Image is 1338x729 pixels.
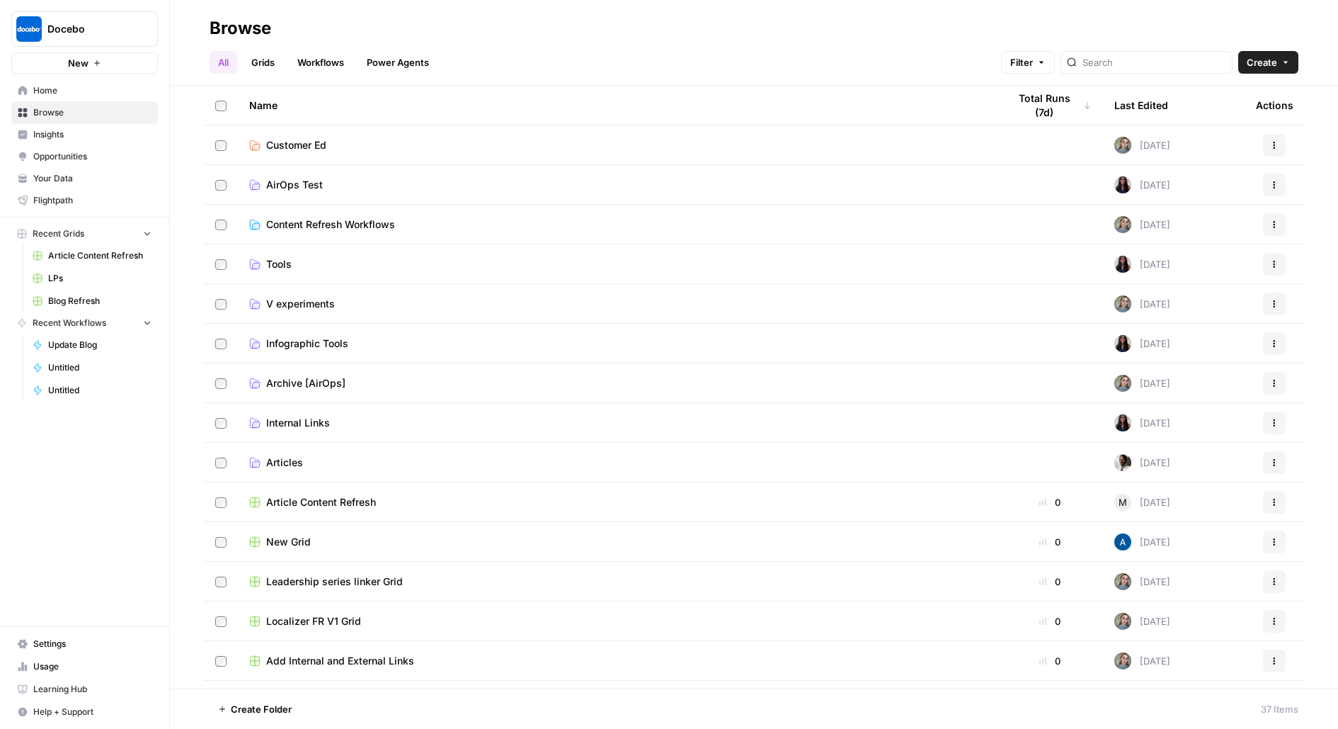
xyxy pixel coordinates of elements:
a: Untitled [26,356,158,379]
span: Create [1247,55,1277,69]
span: Recent Grids [33,227,84,240]
span: Add Internal and External Links [266,654,414,668]
a: Opportunities [11,145,158,168]
div: Total Runs (7d) [1008,86,1092,125]
span: Internal Links [266,416,330,430]
a: Home [11,79,158,102]
button: Workspace: Docebo [11,11,158,47]
div: [DATE] [1114,375,1170,392]
div: [DATE] [1114,573,1170,590]
a: Customer Ed [249,138,985,152]
a: All [210,51,237,74]
span: Home [33,84,151,97]
a: Tools [249,257,985,271]
a: Infographic Tools [249,337,985,351]
img: eeellzifs4grjfdzwsxk6rywezm1 [1114,454,1131,471]
img: a3m8ukwwqy06crpq9wigr246ip90 [1114,137,1131,154]
img: rox323kbkgutb4wcij4krxobkpon [1114,256,1131,273]
img: he81ibor8lsei4p3qvg4ugbvimgp [1114,533,1131,550]
div: 0 [1008,535,1092,549]
div: [DATE] [1114,652,1170,669]
span: Usage [33,660,151,673]
span: Untitled [48,361,151,374]
div: 0 [1008,614,1092,628]
a: Flightpath [11,189,158,212]
div: [DATE] [1114,216,1170,233]
span: New [68,56,88,70]
a: Learning Hub [11,678,158,701]
div: [DATE] [1114,335,1170,352]
a: Grids [243,51,283,74]
a: Blog Refresh [26,290,158,312]
span: Update Blog [48,339,151,351]
button: Create Folder [210,698,300,720]
div: 0 [1008,495,1092,509]
span: Localizer FR V1 Grid [266,614,361,628]
a: Usage [11,655,158,678]
span: Leadership series linker Grid [266,575,403,589]
div: [DATE] [1114,295,1170,312]
img: rox323kbkgutb4wcij4krxobkpon [1114,335,1131,352]
a: Untitled [26,379,158,402]
span: Archive [AirOps] [266,376,345,390]
div: Name [249,86,985,125]
a: Articles [249,456,985,470]
span: Articles [266,456,303,470]
span: Learning Hub [33,683,151,696]
span: Blog Refresh [48,295,151,307]
div: [DATE] [1114,454,1170,471]
button: Help + Support [11,701,158,723]
a: Localizer FR V1 Grid [249,614,985,628]
a: Insights [11,123,158,146]
a: V experiments [249,297,985,311]
div: [DATE] [1114,414,1170,431]
div: Browse [210,17,271,40]
span: AirOps Test [266,178,323,192]
span: Untitled [48,384,151,397]
img: a3m8ukwwqy06crpq9wigr246ip90 [1114,216,1131,233]
img: a3m8ukwwqy06crpq9wigr246ip90 [1114,375,1131,392]
a: Update Blog [26,334,158,356]
span: Browse [33,106,151,119]
div: 37 Items [1261,702,1298,716]
span: Content Refresh Workflows [266,217,395,232]
span: Insights [33,128,151,141]
span: Article Content Refresh [48,249,151,262]
a: Add Internal and External Links [249,654,985,668]
a: Your Data [11,167,158,190]
span: Flightpath [33,194,151,207]
div: Last Edited [1114,86,1168,125]
img: a3m8ukwwqy06crpq9wigr246ip90 [1114,295,1131,312]
button: New [11,52,158,74]
button: Filter [1001,51,1055,74]
button: Recent Grids [11,223,158,244]
div: 0 [1008,654,1092,668]
img: a3m8ukwwqy06crpq9wigr246ip90 [1114,573,1131,590]
a: Power Agents [358,51,438,74]
div: [DATE] [1114,613,1170,630]
a: AirOps Test [249,178,985,192]
span: Docebo [47,22,133,36]
div: [DATE] [1114,137,1170,154]
div: [DATE] [1114,256,1170,273]
img: rox323kbkgutb4wcij4krxobkpon [1114,176,1131,193]
a: LPs [26,267,158,290]
img: a3m8ukwwqy06crpq9wigr246ip90 [1114,652,1131,669]
span: Opportunities [33,150,151,163]
span: Help + Support [33,706,151,718]
span: Infographic Tools [266,337,348,351]
div: [DATE] [1114,533,1170,550]
span: Article Content Refresh [266,495,376,509]
span: Settings [33,638,151,650]
span: New Grid [266,535,311,549]
a: Article Content Refresh [26,244,158,267]
span: Recent Workflows [33,317,106,329]
a: Browse [11,101,158,124]
span: Filter [1010,55,1033,69]
span: Create Folder [231,702,292,716]
a: Workflows [289,51,353,74]
a: Article Content Refresh [249,495,985,509]
span: LPs [48,272,151,285]
a: Archive [AirOps] [249,376,985,390]
div: 0 [1008,575,1092,589]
